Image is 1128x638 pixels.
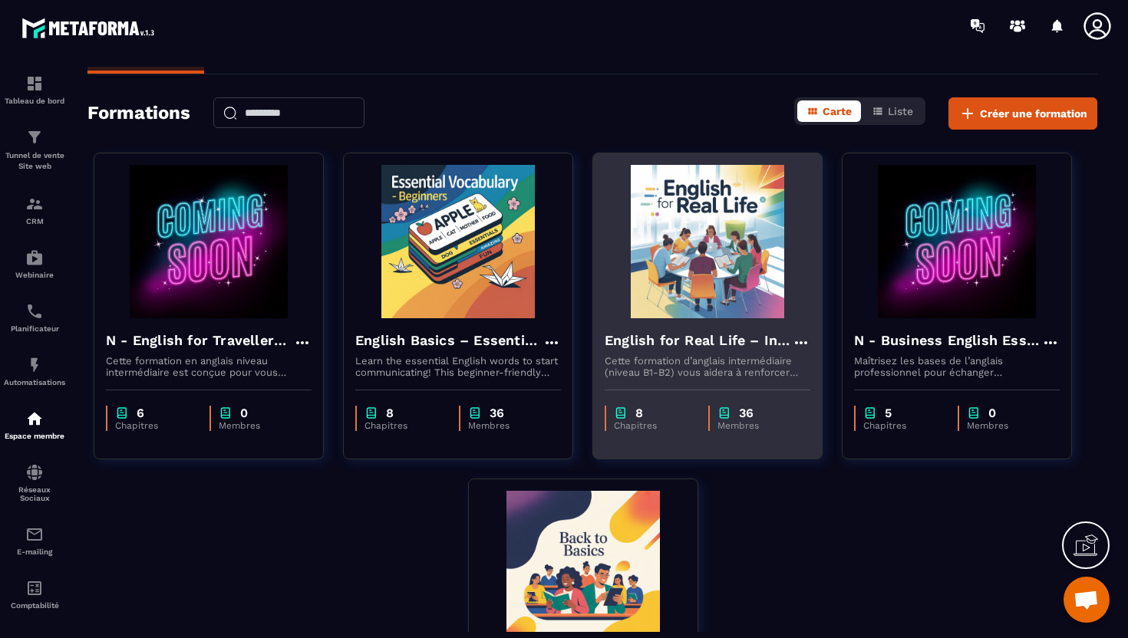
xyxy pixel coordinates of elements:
p: Automatisations [4,378,65,386]
h4: N - English for Travellers – Intermediate Level [106,330,293,351]
img: chapter [115,406,129,420]
a: formation-backgroundN - Business English Essentials – Communicate with ConfidenceMaîtrisez les ba... [842,153,1091,479]
a: formation-backgroundEnglish Basics – Essential Vocabulary for BeginnersLearn the essential Englis... [343,153,592,479]
p: Learn the essential English words to start communicating! This beginner-friendly course will help... [355,355,561,378]
img: chapter [863,406,877,420]
a: social-networksocial-networkRéseaux Sociaux [4,452,65,514]
p: Cette formation d’anglais intermédiaire (niveau B1-B2) vous aidera à renforcer votre grammaire, e... [605,355,810,378]
a: formationformationTunnel de vente Site web [4,117,65,183]
a: formationformationCRM [4,183,65,237]
img: chapter [219,406,233,420]
img: formation [25,74,44,93]
p: Chapitres [863,420,942,431]
img: logo [21,14,160,42]
a: formation-backgroundEnglish for Real Life – Intermediate LevelCette formation d’anglais intermédi... [592,153,842,479]
img: chapter [967,406,981,420]
img: automations [25,356,44,374]
img: scheduler [25,302,44,321]
p: 8 [635,406,643,420]
img: email [25,525,44,544]
a: emailemailE-mailing [4,514,65,567]
p: Réseaux Sociaux [4,485,65,502]
button: Carte [797,100,861,122]
a: automationsautomationsWebinaire [4,237,65,291]
img: chapter [468,406,482,420]
span: Carte [823,105,852,117]
a: automationsautomationsEspace membre [4,398,65,452]
span: Créer une formation [980,106,1087,121]
a: accountantaccountantComptabilité [4,567,65,621]
h4: English for Real Life – Intermediate Level [605,330,792,351]
a: formationformationTableau de bord [4,63,65,117]
img: formation [25,128,44,146]
p: Membres [468,420,546,431]
p: Cette formation en anglais niveau intermédiaire est conçue pour vous rendre à l’aise à l’étranger... [106,355,312,378]
div: Ouvrir le chat [1064,577,1110,623]
p: Membres [219,420,296,431]
img: formation-background [854,165,1060,318]
p: Tableau de bord [4,97,65,105]
img: chapter [364,406,378,420]
p: Espace membre [4,432,65,440]
p: Comptabilité [4,601,65,610]
img: formation-background [355,165,561,318]
p: 8 [386,406,394,420]
p: Webinaire [4,271,65,279]
p: 36 [739,406,754,420]
img: formation-background [106,165,312,318]
p: Chapitres [614,420,693,431]
p: CRM [4,217,65,225]
p: Membres [967,420,1044,431]
p: E-mailing [4,548,65,556]
img: formation [25,195,44,213]
img: chapter [614,406,628,420]
button: Liste [862,100,922,122]
h2: Formations [87,97,190,130]
p: Planificateur [4,324,65,333]
p: Maîtrisez les bases de l’anglais professionnel pour échanger efficacement par e-mail, téléphone, ... [854,355,1060,378]
p: 6 [137,406,144,420]
a: automationsautomationsAutomatisations [4,344,65,398]
img: automations [25,409,44,428]
img: formation-background [605,165,810,318]
p: 5 [885,406,892,420]
button: Créer une formation [948,97,1097,130]
p: Chapitres [364,420,444,431]
p: Tunnel de vente Site web [4,150,65,172]
p: 0 [240,406,248,420]
p: 0 [988,406,996,420]
a: schedulerschedulerPlanificateur [4,291,65,344]
p: 36 [490,406,504,420]
img: social-network [25,463,44,482]
h4: N - Business English Essentials – Communicate with Confidence [854,330,1041,351]
img: chapter [717,406,731,420]
p: Chapitres [115,420,194,431]
img: automations [25,248,44,267]
a: formation-backgroundN - English for Travellers – Intermediate LevelCette formation en anglais niv... [94,153,343,479]
h4: English Basics – Essential Vocabulary for Beginners [355,330,543,351]
img: accountant [25,579,44,597]
p: Membres [717,420,795,431]
span: Liste [888,105,913,117]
